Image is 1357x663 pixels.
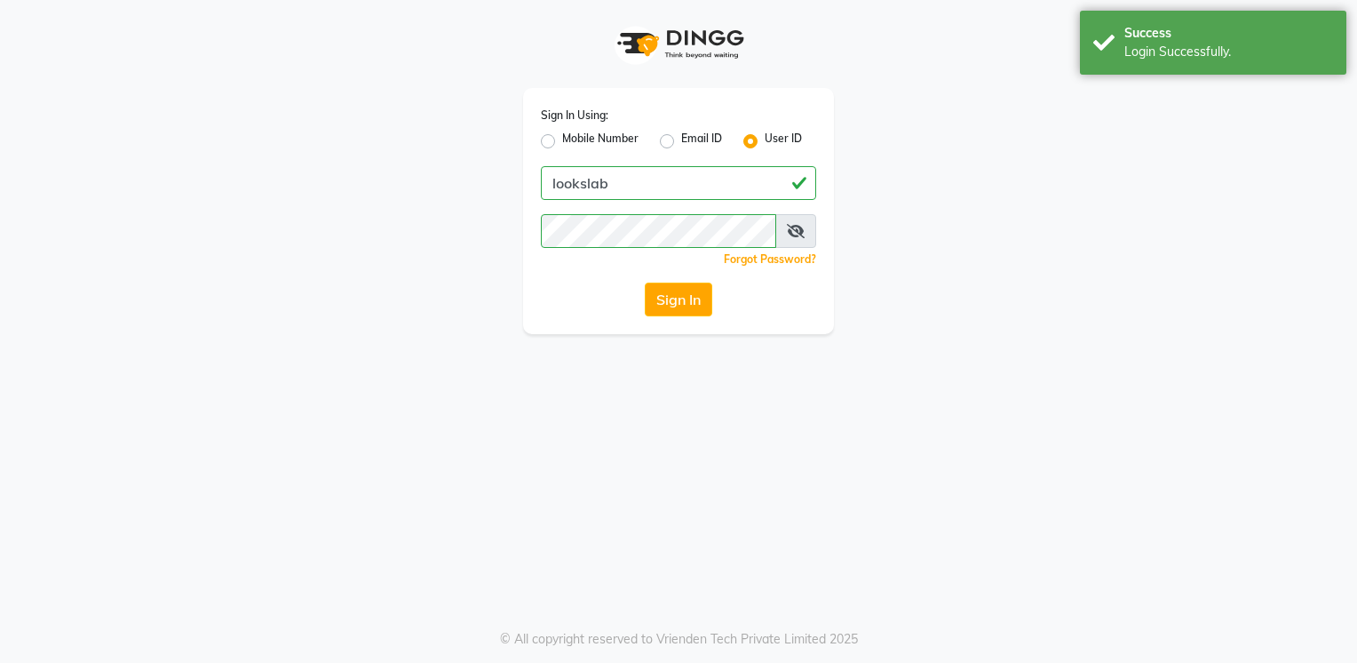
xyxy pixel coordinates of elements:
a: Forgot Password? [724,252,816,266]
div: Success [1124,24,1333,43]
button: Sign In [645,283,712,316]
label: User ID [765,131,802,152]
input: Username [541,214,776,248]
label: Email ID [681,131,722,152]
label: Mobile Number [562,131,639,152]
label: Sign In Using: [541,108,608,124]
img: logo1.svg [607,18,750,70]
div: Login Successfully. [1124,43,1333,61]
input: Username [541,166,816,200]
